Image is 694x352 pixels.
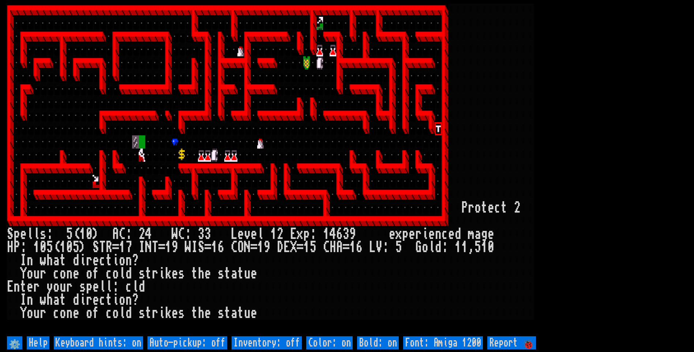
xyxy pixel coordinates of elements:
div: = [343,241,349,254]
div: e [237,228,244,241]
div: D [277,241,284,254]
div: m [468,228,474,241]
div: c [494,201,501,214]
div: c [99,293,106,307]
div: u [244,307,251,320]
div: n [66,307,73,320]
div: h [198,267,205,280]
div: x [297,228,303,241]
div: l [27,228,33,241]
div: ( [53,241,60,254]
div: c [106,267,112,280]
div: t [191,267,198,280]
div: s [139,307,145,320]
div: d [455,228,461,241]
input: Auto-pickup: off [147,336,227,349]
div: v [244,228,251,241]
div: 0 [488,241,494,254]
div: 6 [356,241,363,254]
div: : [46,228,53,241]
div: S [198,241,205,254]
div: = [158,241,165,254]
div: 3 [343,228,349,241]
div: 1 [303,241,310,254]
div: 1 [481,241,488,254]
div: o [53,280,60,293]
div: e [93,293,99,307]
div: h [46,254,53,267]
div: 1 [461,241,468,254]
div: 0 [40,241,46,254]
div: s [218,307,224,320]
div: 1 [257,241,264,254]
div: 1 [211,241,218,254]
div: w [40,293,46,307]
div: C [323,241,330,254]
div: W [185,241,191,254]
div: e [20,228,27,241]
div: : [125,228,132,241]
div: l [99,280,106,293]
div: a [53,293,60,307]
div: t [224,307,231,320]
div: s [40,228,46,241]
div: o [60,307,66,320]
div: 3 [198,228,205,241]
div: d [435,241,442,254]
div: n [125,254,132,267]
div: d [139,280,145,293]
div: 5 [310,241,316,254]
div: a [231,307,237,320]
div: e [73,307,79,320]
div: e [488,201,494,214]
div: P [461,201,468,214]
input: Bold: on [357,336,399,349]
div: 1 [270,228,277,241]
div: l [119,267,125,280]
div: t [224,267,231,280]
div: 0 [86,228,93,241]
div: f [93,267,99,280]
div: T [99,241,106,254]
div: t [237,307,244,320]
div: 4 [330,228,336,241]
div: a [231,267,237,280]
div: y [46,280,53,293]
div: : [310,228,316,241]
div: e [205,267,211,280]
div: I [191,241,198,254]
div: n [66,267,73,280]
div: A [112,228,119,241]
div: R [106,241,112,254]
div: n [27,254,33,267]
input: Color: on [306,336,353,349]
div: l [428,241,435,254]
div: N [145,241,152,254]
div: k [165,307,172,320]
div: : [185,228,191,241]
div: s [79,280,86,293]
div: Y [20,267,27,280]
div: ( [73,228,79,241]
div: : [442,241,448,254]
div: o [119,293,125,307]
div: o [119,254,125,267]
div: 0 [66,241,73,254]
div: P [14,241,20,254]
input: Report 🐞 [487,336,536,349]
div: 1 [33,241,40,254]
div: o [474,201,481,214]
div: e [428,228,435,241]
div: I [20,293,27,307]
div: o [422,241,428,254]
div: O [237,241,244,254]
div: t [145,307,152,320]
div: l [257,228,264,241]
div: o [60,267,66,280]
div: l [119,307,125,320]
div: i [79,254,86,267]
div: E [7,280,14,293]
div: u [244,267,251,280]
div: 1 [323,228,330,241]
div: h [198,307,205,320]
